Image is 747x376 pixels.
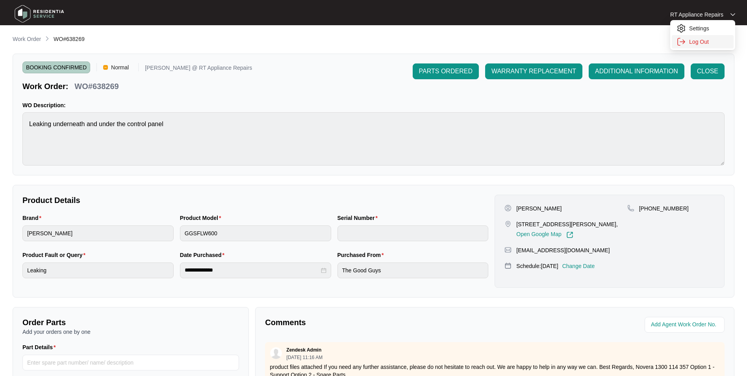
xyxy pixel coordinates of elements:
img: settings icon [677,37,686,47]
input: Purchased From [337,262,489,278]
p: [EMAIL_ADDRESS][DOMAIN_NAME] [516,246,610,254]
p: Comments [265,317,489,328]
p: [PERSON_NAME] [516,205,562,212]
span: PARTS ORDERED [419,67,473,76]
label: Serial Number [337,214,381,222]
img: user-pin [504,205,512,212]
input: Product Fault or Query [22,262,174,278]
p: WO#638269 [74,81,119,92]
img: map-pin [504,246,512,253]
label: Part Details [22,343,59,351]
input: Date Purchased [185,266,319,274]
label: Brand [22,214,44,222]
p: Order Parts [22,317,239,328]
button: WARRANTY REPLACEMENT [485,63,582,79]
input: Serial Number [337,225,489,241]
button: PARTS ORDERED [413,63,479,79]
p: Schedule: [DATE] [516,262,558,270]
p: Change Date [562,262,595,270]
span: WO#638269 [54,36,85,42]
input: Add Agent Work Order No. [651,320,720,329]
span: WARRANTY REPLACEMENT [491,67,576,76]
button: ADDITIONAL INFORMATION [589,63,684,79]
img: residentia service logo [12,2,67,26]
span: ADDITIONAL INFORMATION [595,67,678,76]
img: map-pin [504,262,512,269]
p: Add your orders one by one [22,328,239,336]
p: [PERSON_NAME] @ RT Appliance Repairs [145,65,252,73]
img: Link-External [566,231,573,238]
p: Product Details [22,195,488,206]
span: CLOSE [697,67,718,76]
input: Part Details [22,355,239,370]
img: dropdown arrow [730,13,735,17]
span: Normal [108,61,132,73]
img: Vercel Logo [103,65,108,70]
button: CLOSE [691,63,725,79]
label: Purchased From [337,251,387,259]
input: Brand [22,225,174,241]
input: Product Model [180,225,331,241]
label: Product Model [180,214,224,222]
p: Work Order: [22,81,68,92]
textarea: Leaking underneath and under the control panel [22,112,725,166]
a: Open Google Map [516,231,573,238]
p: Zendesk Admin [286,347,321,353]
img: chevron-right [44,35,50,42]
img: user.svg [270,347,282,359]
p: [PHONE_NUMBER] [639,205,689,212]
p: [DATE] 11:16 AM [286,355,323,360]
p: RT Appliance Repairs [670,11,723,19]
img: map-pin [504,220,512,227]
p: Log Out [689,38,729,46]
img: map-pin [627,205,634,212]
p: Work Order [13,35,41,43]
span: BOOKING CONFIRMED [22,61,90,73]
p: WO Description: [22,101,725,109]
label: Date Purchased [180,251,228,259]
p: Settings [689,24,729,32]
p: [STREET_ADDRESS][PERSON_NAME], [516,220,618,228]
a: Work Order [11,35,43,44]
img: settings icon [677,24,686,33]
label: Product Fault or Query [22,251,89,259]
